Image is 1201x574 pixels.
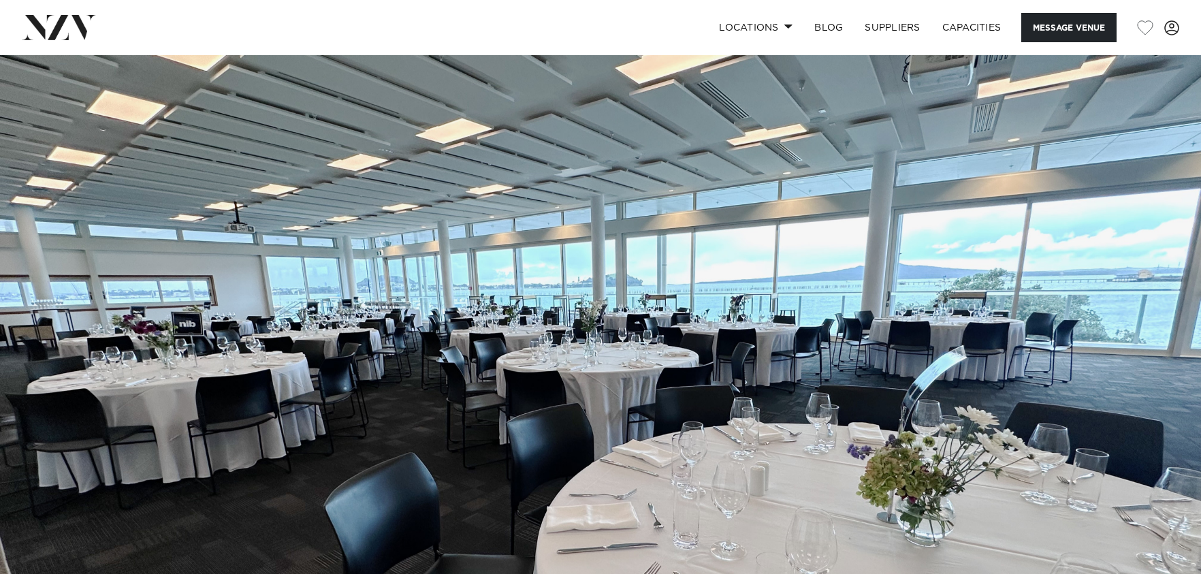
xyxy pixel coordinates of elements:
[803,13,854,42] a: BLOG
[22,15,96,39] img: nzv-logo.png
[708,13,803,42] a: Locations
[854,13,931,42] a: SUPPLIERS
[931,13,1012,42] a: Capacities
[1021,13,1117,42] button: Message Venue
